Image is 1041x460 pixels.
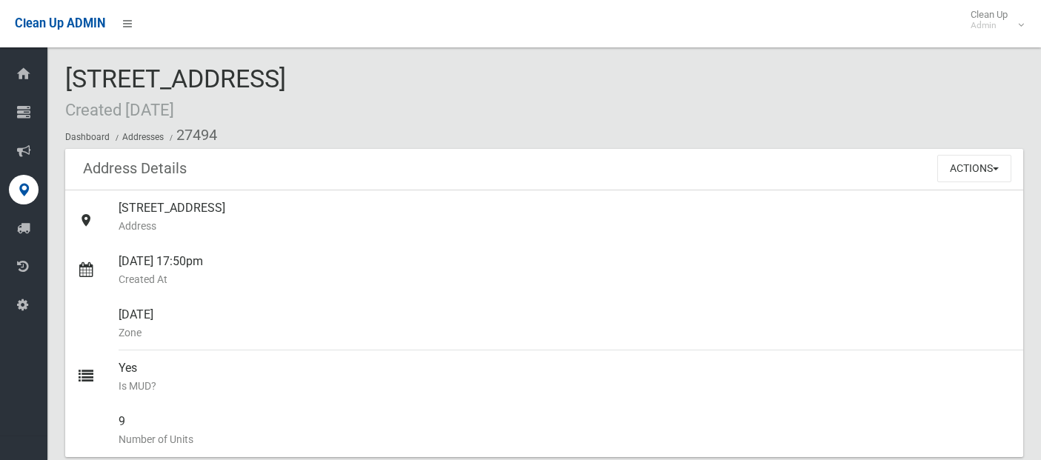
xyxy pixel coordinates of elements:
[971,20,1008,31] small: Admin
[119,377,1011,395] small: Is MUD?
[119,297,1011,350] div: [DATE]
[119,430,1011,448] small: Number of Units
[15,16,105,30] span: Clean Up ADMIN
[65,154,204,183] header: Address Details
[65,100,174,119] small: Created [DATE]
[963,9,1022,31] span: Clean Up
[119,404,1011,457] div: 9
[65,64,286,121] span: [STREET_ADDRESS]
[119,350,1011,404] div: Yes
[119,217,1011,235] small: Address
[166,121,217,149] li: 27494
[122,132,164,142] a: Addresses
[119,270,1011,288] small: Created At
[119,324,1011,341] small: Zone
[937,155,1011,182] button: Actions
[119,244,1011,297] div: [DATE] 17:50pm
[119,190,1011,244] div: [STREET_ADDRESS]
[65,132,110,142] a: Dashboard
